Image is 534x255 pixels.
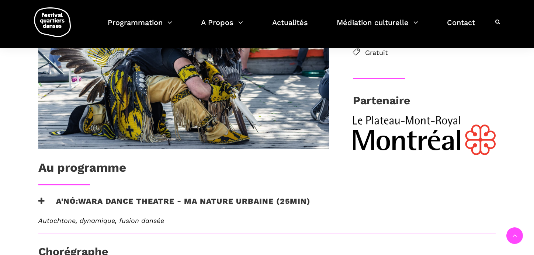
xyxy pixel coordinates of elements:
h3: Partenaire [353,94,410,112]
img: Logo_Mtl_LPMR.svg (1) [353,116,496,155]
h1: Au programme [38,160,126,179]
a: Programmation [108,16,172,38]
em: Autochtone, dynamique, fusion dansée [38,217,164,224]
a: Médiation culturelle [337,16,418,38]
a: A Propos [201,16,243,38]
img: logo-fqd-med [34,7,71,37]
span: Gratuit [365,48,496,58]
h3: A'nó:wara Dance Theatre - Ma nature urbaine (25min) [38,196,311,215]
a: Actualités [272,16,308,38]
a: Contact [447,16,475,38]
